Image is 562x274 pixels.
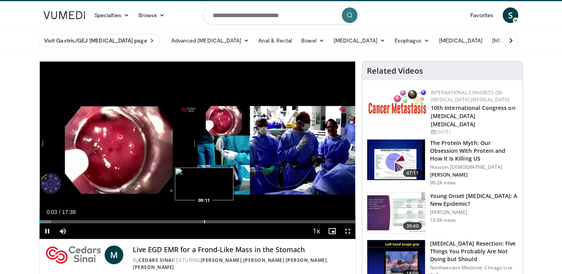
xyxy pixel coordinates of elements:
span: 17:38 [62,209,76,215]
a: [PERSON_NAME] [133,264,174,270]
img: b23cd043-23fa-4b3f-b698-90acdd47bf2e.150x105_q85_crop-smart_upscale.jpg [367,193,425,233]
a: Advanced [MEDICAL_DATA] [167,33,254,48]
a: International Congress on [MEDICAL_DATA] [MEDICAL_DATA] [431,89,510,103]
span: / [59,209,60,215]
a: Esophagus [390,33,434,48]
img: 6ff8bc22-9509-4454-a4f8-ac79dd3b8976.png.150x105_q85_autocrop_double_scale_upscale_version-0.2.png [368,89,427,114]
div: By FEATURING , , , [133,257,349,271]
a: 39:40 Young Onset [MEDICAL_DATA]: A New Epidemic? [PERSON_NAME] 10.0K views [367,192,518,233]
input: Search topics, interventions [203,6,359,25]
h4: Live EGD EMR for a Frond-Like Mass in the Stomach [133,246,349,254]
a: S [503,7,518,23]
a: [PERSON_NAME] [243,257,285,263]
p: [PERSON_NAME] [430,172,518,178]
span: 47:11 [403,169,422,177]
a: 47:11 The Protein Myth: Our Obsession With Protein and How It Is Killing US Houston [DEMOGRAPHIC_... [367,139,518,186]
img: image.jpeg [175,168,233,200]
a: Anal & Rectal [254,33,297,48]
img: VuMedi Logo [44,11,85,19]
button: Mute [55,223,71,239]
button: Playback Rate [309,223,324,239]
img: Cedars Sinai [46,246,101,264]
p: Northwestern Medicine: Chicago Live [430,265,518,271]
span: 0:03 [46,209,57,215]
a: M [105,246,123,264]
p: 10.0K views [430,217,456,223]
a: 10th International Congress on [MEDICAL_DATA] [MEDICAL_DATA] [431,104,516,128]
div: [DATE] [431,129,516,136]
a: Bowel [297,33,329,48]
a: Browse [134,7,170,23]
a: Specialties [90,7,134,23]
div: Progress Bar [39,220,356,223]
h3: The Protein Myth: Our Obsession With Protein and How It Is Killing US [430,139,518,163]
h4: Related Videos [367,66,423,76]
button: Fullscreen [340,223,356,239]
p: 90.2K views [430,180,456,186]
video-js: Video Player [39,62,356,239]
p: Houston [DEMOGRAPHIC_DATA] [430,164,518,170]
span: 39:40 [403,222,422,230]
h3: Young Onset [MEDICAL_DATA]: A New Epidemic? [430,192,518,208]
button: Enable picture-in-picture mode [324,223,340,239]
a: [PERSON_NAME] [286,257,327,263]
a: [MEDICAL_DATA] [487,33,548,48]
a: [MEDICAL_DATA] [434,33,487,48]
a: Cedars Sinai [139,257,173,263]
a: [PERSON_NAME] [201,257,242,263]
h3: [MEDICAL_DATA] Resection: Five Things You Probably Are Not Doing but Should [430,240,518,263]
button: Pause [39,223,55,239]
p: [PERSON_NAME] [430,209,518,216]
a: Favorites [466,7,498,23]
a: [MEDICAL_DATA] [329,33,390,48]
a: Visit Gastric/GEJ [MEDICAL_DATA] page [39,34,160,47]
img: b7b8b05e-5021-418b-a89a-60a270e7cf82.150x105_q85_crop-smart_upscale.jpg [367,140,425,180]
